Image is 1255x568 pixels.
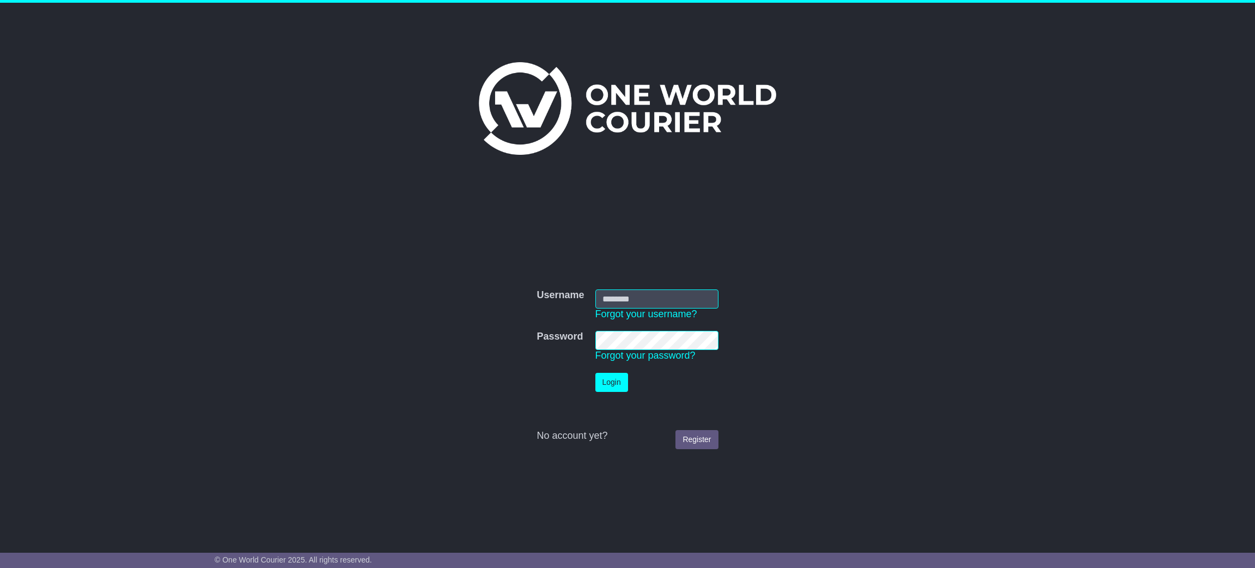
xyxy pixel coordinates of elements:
[215,555,372,564] span: © One World Courier 2025. All rights reserved.
[537,430,718,442] div: No account yet?
[675,430,718,449] a: Register
[537,289,584,301] label: Username
[595,309,697,319] a: Forgot your username?
[595,350,696,361] a: Forgot your password?
[595,373,628,392] button: Login
[537,331,583,343] label: Password
[479,62,776,155] img: One World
